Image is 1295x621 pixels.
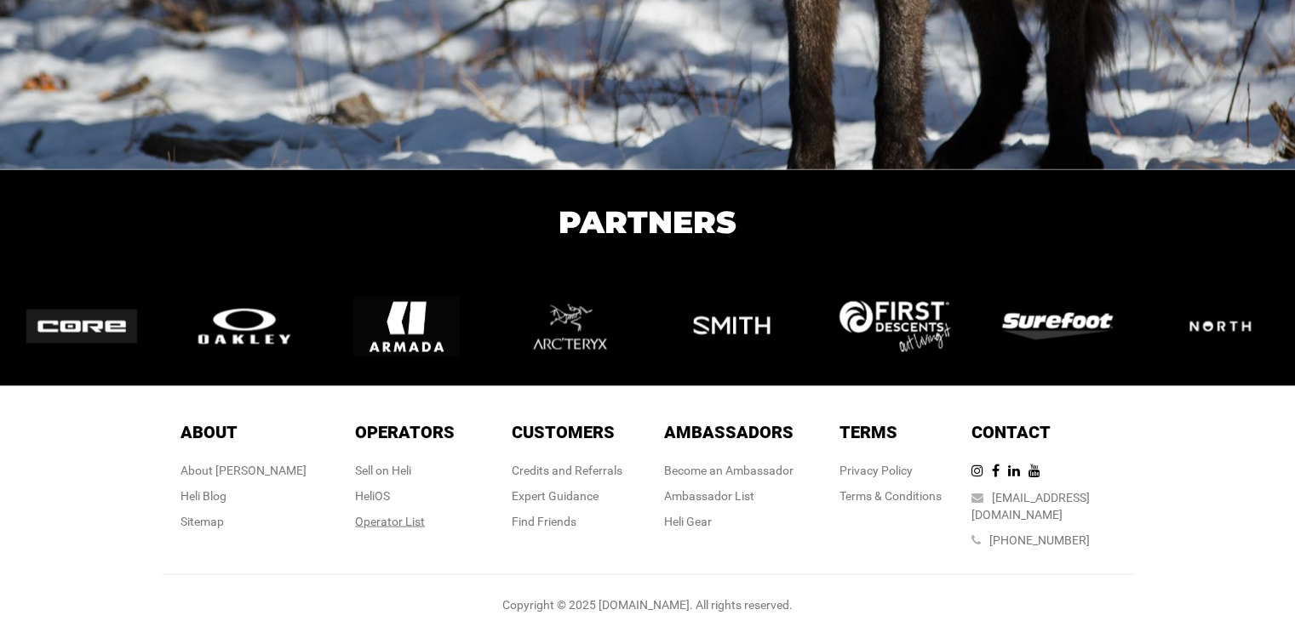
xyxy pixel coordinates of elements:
[180,421,238,442] span: About
[26,309,137,343] img: logo
[839,300,950,351] img: logo
[1002,312,1113,339] img: logo
[180,488,226,502] a: Heli Blog
[971,421,1051,442] span: Contact
[664,421,794,442] span: Ambassadors
[180,461,307,478] div: About [PERSON_NAME]
[1165,297,1275,355] img: logo
[163,595,1133,612] div: Copyright © 2025 [DOMAIN_NAME]. All rights reserved.
[839,421,897,442] span: Terms
[353,273,460,379] img: logo
[664,463,794,476] a: Become an Ambassador
[355,512,455,529] div: Operator List
[355,488,390,502] a: HeliOS
[664,514,712,527] a: Heli Gear
[664,487,794,504] div: Ambassador List
[512,512,622,529] div: Find Friends
[516,273,622,379] img: logo
[679,273,785,379] img: logo
[839,463,913,476] a: Privacy Policy
[512,463,622,476] a: Credits and Referrals
[189,304,300,347] img: logo
[971,490,1090,521] a: [EMAIL_ADDRESS][DOMAIN_NAME]
[839,488,942,502] a: Terms & Conditions
[512,488,599,502] a: Expert Guidance
[180,512,307,529] div: Sitemap
[355,421,455,442] span: Operators
[355,461,455,478] div: Sell on Heli
[989,533,1090,546] a: [PHONE_NUMBER]
[512,421,615,442] span: Customers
